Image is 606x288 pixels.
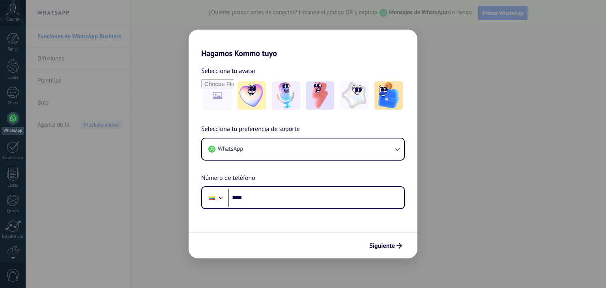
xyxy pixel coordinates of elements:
span: Selecciona tu avatar [201,66,256,76]
img: -4.jpeg [340,81,368,110]
img: -1.jpeg [238,81,266,110]
button: WhatsApp [202,138,404,160]
h2: Hagamos Kommo tuyo [189,30,417,58]
button: Siguiente [366,239,406,252]
span: Siguiente [369,243,395,249]
img: -5.jpeg [374,81,403,110]
img: -3.jpeg [306,81,334,110]
div: Ecuador: + 593 [204,189,219,206]
span: Número de teléfono [201,173,255,183]
span: Selecciona tu preferencia de soporte [201,124,300,135]
img: -2.jpeg [272,81,300,110]
span: WhatsApp [218,145,243,153]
